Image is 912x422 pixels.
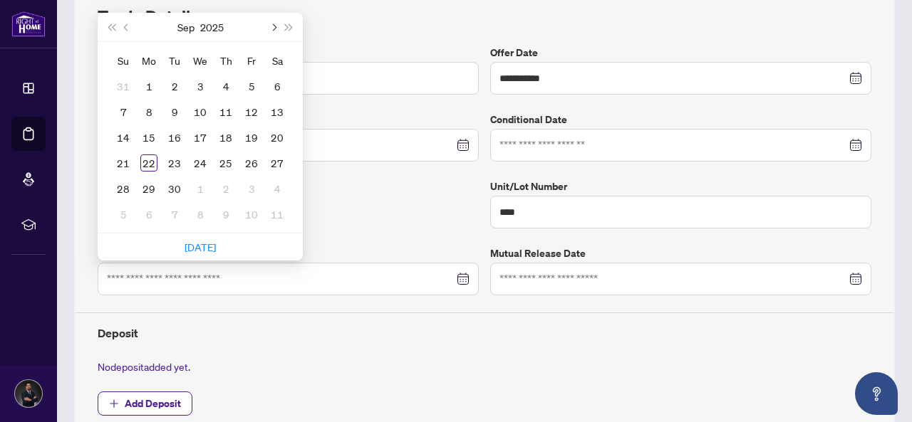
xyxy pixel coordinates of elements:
[213,99,239,125] td: 2025-09-11
[213,150,239,176] td: 2025-09-25
[192,78,209,95] div: 3
[136,125,162,150] td: 2025-09-15
[166,206,183,223] div: 7
[192,206,209,223] div: 8
[239,125,264,150] td: 2025-09-19
[110,150,136,176] td: 2025-09-21
[98,325,871,342] h4: Deposit
[162,125,187,150] td: 2025-09-16
[136,176,162,201] td: 2025-09-29
[98,391,192,416] button: Add Deposit
[192,103,209,120] div: 10
[490,112,871,127] label: Conditional Date
[213,73,239,99] td: 2025-09-04
[177,13,195,41] button: Choose a month
[140,103,157,120] div: 8
[166,78,183,95] div: 2
[239,99,264,125] td: 2025-09-12
[110,201,136,227] td: 2025-10-05
[281,13,297,41] button: Next year (Control + right)
[200,13,224,41] button: Choose a year
[115,206,132,223] div: 5
[243,180,260,197] div: 3
[166,103,183,120] div: 9
[136,73,162,99] td: 2025-09-01
[115,103,132,120] div: 7
[217,78,234,95] div: 4
[217,206,234,223] div: 9
[185,241,216,253] a: [DATE]
[11,11,46,37] img: logo
[855,372,898,415] button: Open asap
[187,48,213,73] th: We
[140,180,157,197] div: 29
[269,154,286,172] div: 27
[490,45,871,60] label: Offer Date
[213,125,239,150] td: 2025-09-18
[110,99,136,125] td: 2025-09-07
[243,129,260,146] div: 19
[140,206,157,223] div: 6
[187,150,213,176] td: 2025-09-24
[109,399,119,408] span: plus
[115,154,132,172] div: 21
[213,48,239,73] th: Th
[136,201,162,227] td: 2025-10-06
[264,150,290,176] td: 2025-09-27
[217,180,234,197] div: 2
[243,78,260,95] div: 5
[490,179,871,194] label: Unit/Lot Number
[264,73,290,99] td: 2025-09-06
[162,201,187,227] td: 2025-10-07
[264,48,290,73] th: Sa
[162,150,187,176] td: 2025-09-23
[269,103,286,120] div: 13
[187,73,213,99] td: 2025-09-03
[140,78,157,95] div: 1
[125,392,181,415] span: Add Deposit
[110,176,136,201] td: 2025-09-28
[110,73,136,99] td: 2025-08-31
[140,154,157,172] div: 22
[187,99,213,125] td: 2025-09-10
[239,48,264,73] th: Fr
[264,125,290,150] td: 2025-09-20
[192,129,209,146] div: 17
[269,129,286,146] div: 20
[217,154,234,172] div: 25
[115,180,132,197] div: 28
[162,48,187,73] th: Tu
[187,176,213,201] td: 2025-10-01
[192,154,209,172] div: 24
[264,201,290,227] td: 2025-10-11
[264,176,290,201] td: 2025-10-04
[166,129,183,146] div: 16
[98,360,190,373] span: No deposit added yet.
[15,380,42,407] img: Profile Icon
[269,180,286,197] div: 4
[192,180,209,197] div: 1
[239,201,264,227] td: 2025-10-10
[136,150,162,176] td: 2025-09-22
[115,78,132,95] div: 31
[243,103,260,120] div: 12
[213,201,239,227] td: 2025-10-09
[140,129,157,146] div: 15
[490,246,871,261] label: Mutual Release Date
[110,48,136,73] th: Su
[265,13,281,41] button: Next month (PageDown)
[243,154,260,172] div: 26
[98,5,871,28] h2: Trade Details
[162,176,187,201] td: 2025-09-30
[239,150,264,176] td: 2025-09-26
[187,125,213,150] td: 2025-09-17
[269,78,286,95] div: 6
[136,99,162,125] td: 2025-09-08
[110,125,136,150] td: 2025-09-14
[103,13,119,41] button: Last year (Control + left)
[239,73,264,99] td: 2025-09-05
[187,201,213,227] td: 2025-10-08
[166,180,183,197] div: 30
[162,99,187,125] td: 2025-09-09
[136,48,162,73] th: Mo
